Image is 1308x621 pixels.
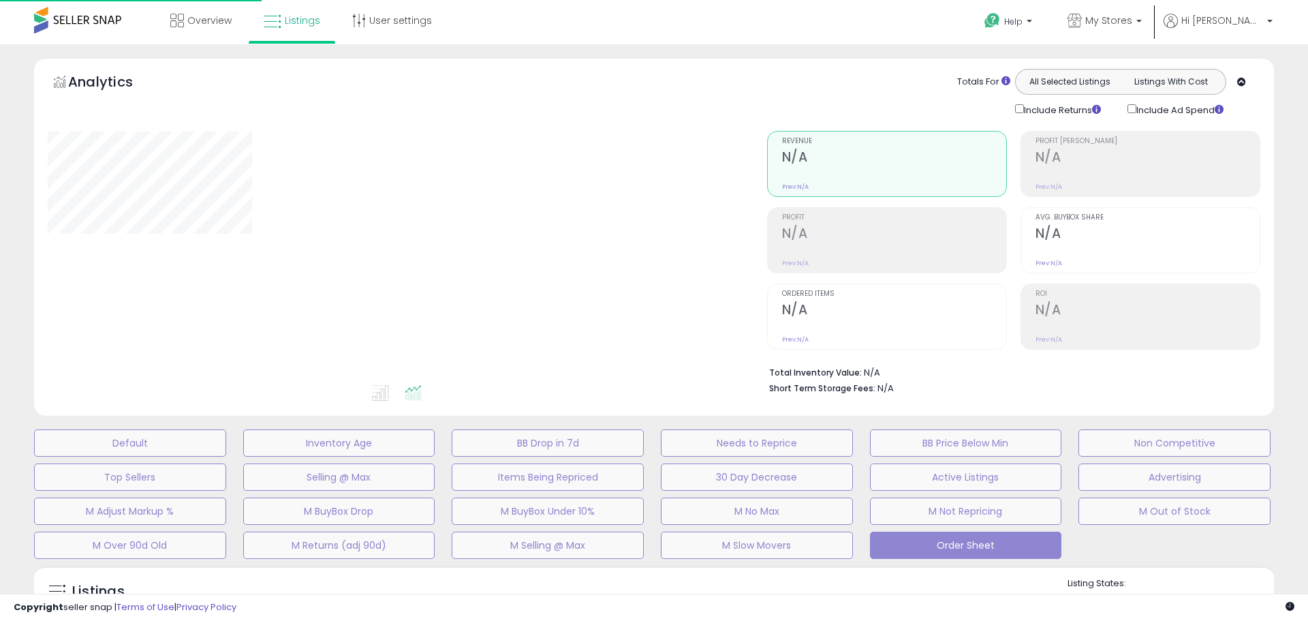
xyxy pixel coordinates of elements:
[782,149,1006,168] h2: N/A
[870,464,1062,491] button: Active Listings
[782,226,1006,244] h2: N/A
[769,363,1250,380] li: N/A
[285,14,320,27] span: Listings
[870,498,1062,525] button: M Not Repricing
[1005,102,1117,117] div: Include Returns
[243,498,435,525] button: M BuyBox Drop
[1035,138,1260,145] span: Profit [PERSON_NAME]
[661,429,853,457] button: Needs to Reprice
[34,532,226,559] button: M Over 90d Old
[661,498,853,525] button: M No Max
[1004,16,1023,27] span: Help
[1035,302,1260,320] h2: N/A
[452,464,644,491] button: Items Being Repriced
[870,532,1062,559] button: Order Sheet
[769,382,875,394] b: Short Term Storage Fees:
[782,183,809,191] small: Prev: N/A
[34,498,226,525] button: M Adjust Markup %
[1164,14,1273,44] a: Hi [PERSON_NAME]
[34,429,226,457] button: Default
[1078,464,1271,491] button: Advertising
[1035,149,1260,168] h2: N/A
[974,2,1046,44] a: Help
[1078,498,1271,525] button: M Out of Stock
[782,259,809,267] small: Prev: N/A
[782,138,1006,145] span: Revenue
[1120,73,1221,91] button: Listings With Cost
[1117,102,1245,117] div: Include Ad Spend
[661,464,853,491] button: 30 Day Decrease
[243,464,435,491] button: Selling @ Max
[1181,14,1263,27] span: Hi [PERSON_NAME]
[661,532,853,559] button: M Slow Movers
[1035,290,1260,298] span: ROI
[782,302,1006,320] h2: N/A
[187,14,232,27] span: Overview
[243,429,435,457] button: Inventory Age
[1035,259,1062,267] small: Prev: N/A
[1019,73,1121,91] button: All Selected Listings
[782,335,809,344] small: Prev: N/A
[1035,335,1062,344] small: Prev: N/A
[14,601,63,614] strong: Copyright
[452,498,644,525] button: M BuyBox Under 10%
[877,382,894,395] span: N/A
[1035,183,1062,191] small: Prev: N/A
[957,76,1010,89] div: Totals For
[34,464,226,491] button: Top Sellers
[452,532,644,559] button: M Selling @ Max
[1035,226,1260,244] h2: N/A
[782,290,1006,298] span: Ordered Items
[769,367,862,378] b: Total Inventory Value:
[14,601,236,614] div: seller snap | |
[243,532,435,559] button: M Returns (adj 90d)
[870,429,1062,457] button: BB Price Below Min
[782,214,1006,222] span: Profit
[984,12,1001,29] i: Get Help
[68,72,159,95] h5: Analytics
[1035,214,1260,222] span: Avg. Buybox Share
[1085,14,1132,27] span: My Stores
[1078,429,1271,457] button: Non Competitive
[452,429,644,457] button: BB Drop in 7d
